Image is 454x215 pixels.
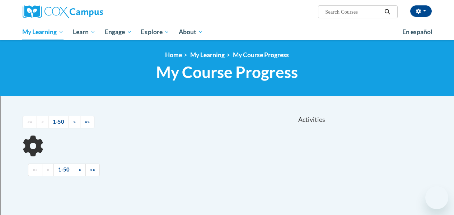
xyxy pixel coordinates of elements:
a: Home [165,51,182,59]
span: Explore [141,28,169,36]
a: Cox Campus [23,5,152,18]
a: My Learning [190,51,225,59]
a: Engage [100,24,136,40]
a: My Learning [18,24,69,40]
span: My Learning [22,28,64,36]
a: Learn [68,24,100,40]
a: En español [398,24,437,40]
a: My Course Progress [233,51,289,59]
span: Learn [73,28,95,36]
a: Explore [136,24,174,40]
a: About [174,24,208,40]
input: Search Courses [324,8,382,16]
span: En español [402,28,432,36]
img: Cox Campus [23,5,103,18]
button: Search [382,8,393,16]
span: Engage [105,28,132,36]
span: About [179,28,203,36]
div: Main menu [17,24,437,40]
span: My Course Progress [156,63,298,82]
iframe: Button to launch messaging window [425,186,448,209]
button: Account Settings [410,5,432,17]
